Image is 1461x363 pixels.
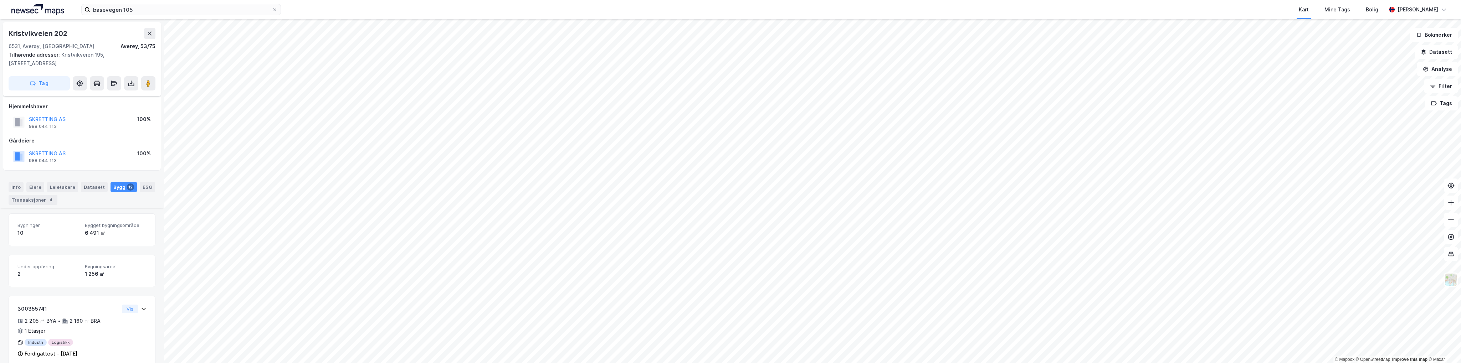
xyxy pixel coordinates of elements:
[121,42,155,51] div: Averøy, 53/75
[1444,273,1458,286] img: Z
[17,222,79,228] span: Bygninger
[9,28,69,39] div: Kristvikveien 202
[127,183,134,191] div: 12
[137,149,151,158] div: 100%
[17,270,79,278] div: 2
[25,327,45,335] div: 1 Etasjer
[9,76,70,90] button: Tag
[1324,5,1350,14] div: Mine Tags
[17,305,119,313] div: 300355741
[9,182,24,192] div: Info
[1425,96,1458,110] button: Tags
[17,264,79,270] span: Under oppføring
[122,305,138,313] button: Vis
[1299,5,1309,14] div: Kart
[85,264,147,270] span: Bygningsareal
[85,270,147,278] div: 1 256 ㎡
[1415,45,1458,59] button: Datasett
[1425,329,1461,363] div: Kontrollprogram for chat
[90,4,272,15] input: Søk på adresse, matrikkel, gårdeiere, leietakere eller personer
[29,124,57,129] div: 988 044 113
[47,182,78,192] div: Leietakere
[1335,357,1354,362] a: Mapbox
[25,349,77,358] div: Ferdigattest - [DATE]
[70,317,101,325] div: 2 160 ㎡ BRA
[1417,62,1458,76] button: Analyse
[85,229,147,237] div: 6 491 ㎡
[9,51,150,68] div: Kristvikveien 195, [STREET_ADDRESS]
[1424,79,1458,93] button: Filter
[1410,28,1458,42] button: Bokmerker
[140,182,155,192] div: ESG
[47,196,55,203] div: 4
[1356,357,1390,362] a: OpenStreetMap
[81,182,108,192] div: Datasett
[58,318,61,324] div: •
[1392,357,1427,362] a: Improve this map
[9,42,94,51] div: 6531, Averøy, [GEOGRAPHIC_DATA]
[9,195,57,205] div: Transaksjoner
[29,158,57,164] div: 988 044 113
[9,136,155,145] div: Gårdeiere
[9,102,155,111] div: Hjemmelshaver
[1366,5,1378,14] div: Bolig
[85,222,147,228] span: Bygget bygningsområde
[25,317,56,325] div: 2 205 ㎡ BYA
[26,182,44,192] div: Eiere
[1398,5,1438,14] div: [PERSON_NAME]
[111,182,137,192] div: Bygg
[9,52,61,58] span: Tilhørende adresser:
[17,229,79,237] div: 10
[11,4,64,15] img: logo.a4113a55bc3d86da70a041830d287a7e.svg
[137,115,151,124] div: 100%
[1425,329,1461,363] iframe: Chat Widget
